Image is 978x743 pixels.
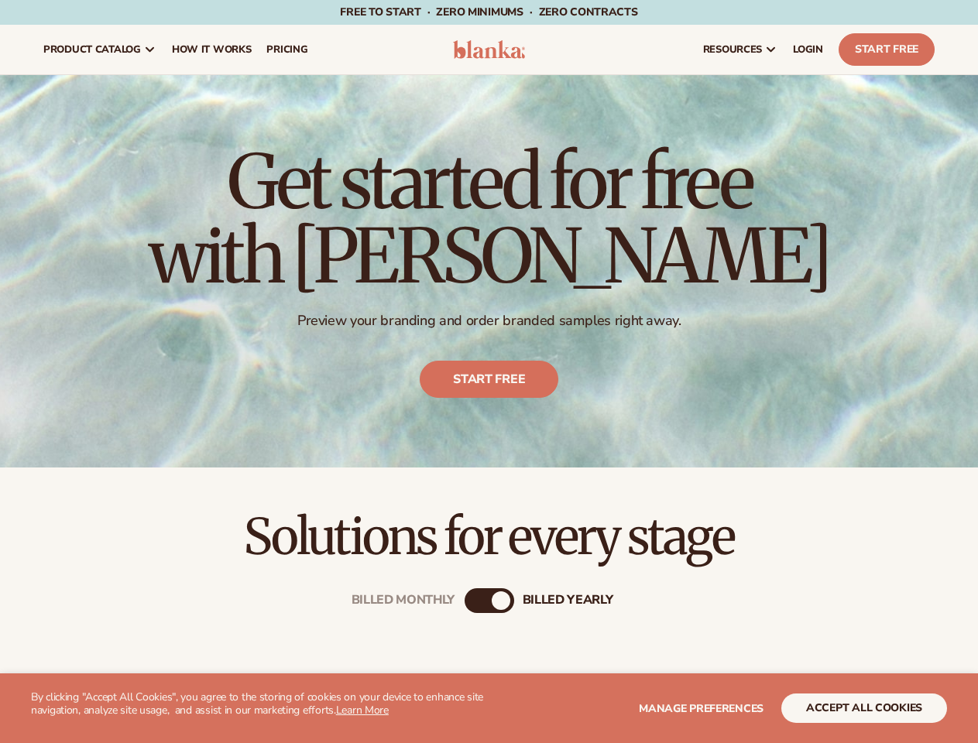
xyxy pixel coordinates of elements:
[793,43,823,56] span: LOGIN
[639,701,764,716] span: Manage preferences
[164,25,259,74] a: How It Works
[43,43,141,56] span: product catalog
[420,361,558,398] a: Start free
[340,5,637,19] span: Free to start · ZERO minimums · ZERO contracts
[336,703,389,717] a: Learn More
[36,25,164,74] a: product catalog
[31,691,489,717] p: By clicking "Accept All Cookies", you agree to the storing of cookies on your device to enhance s...
[703,43,762,56] span: resources
[43,511,935,563] h2: Solutions for every stage
[523,593,613,608] div: billed Yearly
[172,43,252,56] span: How It Works
[695,25,785,74] a: resources
[453,40,526,59] img: logo
[781,693,947,723] button: accept all cookies
[259,25,315,74] a: pricing
[352,593,455,608] div: Billed Monthly
[149,312,830,330] p: Preview your branding and order branded samples right away.
[839,33,935,66] a: Start Free
[785,25,831,74] a: LOGIN
[266,43,307,56] span: pricing
[149,145,830,293] h1: Get started for free with [PERSON_NAME]
[639,693,764,723] button: Manage preferences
